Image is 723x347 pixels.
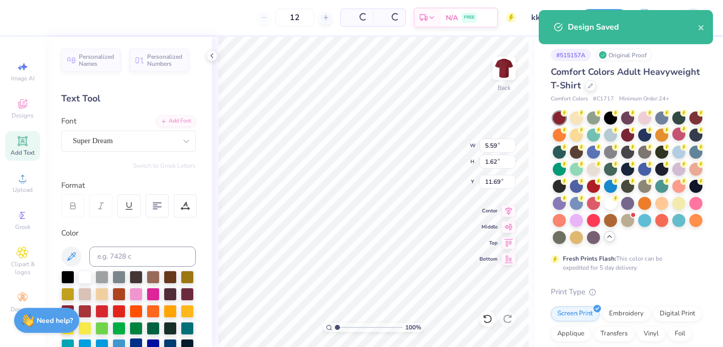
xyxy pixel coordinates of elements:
span: FREE [464,14,474,21]
div: Applique [551,326,591,341]
div: Embroidery [602,306,650,321]
span: Upload [13,186,33,194]
div: Foil [668,326,692,341]
span: N/A [446,13,458,23]
span: Designs [12,111,34,120]
span: Clipart & logos [5,260,40,276]
div: Vinyl [637,326,665,341]
button: Switch to Greek Letters [133,162,196,170]
div: Text Tool [61,92,196,105]
div: Design Saved [568,21,698,33]
span: Decorate [11,305,35,313]
span: Add Text [11,149,35,157]
button: close [698,21,705,33]
div: Transfers [594,326,634,341]
input: Untitled Design [524,8,573,28]
span: Personalized Numbers [147,53,183,67]
input: e.g. 7428 c [89,247,196,267]
div: Print Type [551,286,703,298]
label: Font [61,115,76,127]
span: 100 % [405,323,421,332]
span: Personalized Names [79,53,114,67]
span: Image AI [11,74,35,82]
div: Add Font [156,115,196,127]
div: Format [61,180,197,191]
div: Digital Print [653,306,702,321]
span: Greek [15,223,31,231]
input: – – [275,9,314,27]
strong: Need help? [37,316,73,325]
div: Screen Print [551,306,599,321]
div: Color [61,227,196,239]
